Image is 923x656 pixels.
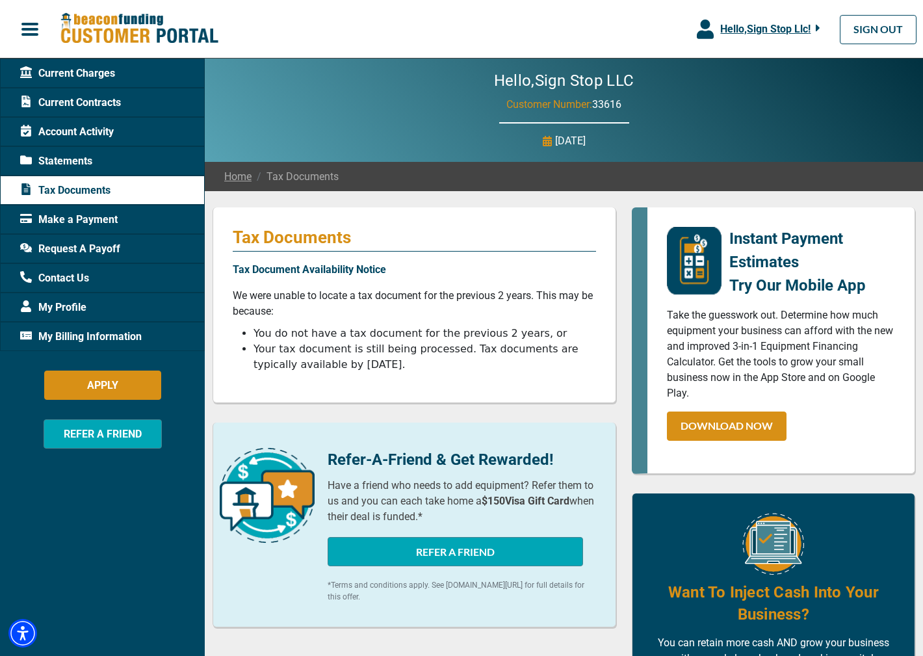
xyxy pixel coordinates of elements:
[328,537,583,566] button: REFER A FRIEND
[592,98,621,111] span: 33616
[233,288,596,319] p: We were unable to locate a tax document for the previous 2 years. This may be because:
[60,12,218,46] img: Beacon Funding Customer Portal Logo
[729,227,895,274] p: Instant Payment Estimates
[667,227,721,295] img: mobile-app-logo.png
[20,270,89,286] span: Contact Us
[20,329,142,345] span: My Billing Information
[20,95,121,111] span: Current Contracts
[667,412,786,441] a: DOWNLOAD NOW
[506,98,592,111] span: Customer Number:
[252,169,339,185] span: Tax Documents
[652,581,895,625] h4: Want To Inject Cash Into Your Business?
[328,579,596,603] p: *Terms and conditions apply. See [DOMAIN_NAME][URL] for full details for this offer.
[742,513,804,575] img: Equipment Financing Online Image
[20,300,86,315] span: My Profile
[224,169,252,185] a: Home
[20,153,92,169] span: Statements
[44,419,162,449] button: REFER A FRIEND
[20,124,114,140] span: Account Activity
[328,478,596,525] p: Have a friend who needs to add equipment? Refer them to us and you can each take home a when thei...
[233,227,596,248] p: Tax Documents
[8,619,37,648] div: Accessibility Menu
[328,448,596,471] p: Refer-A-Friend & Get Rewarded!
[253,326,596,341] li: You do not have a tax document for the previous 2 years, or
[220,448,315,543] img: refer-a-friend-icon.png
[555,133,586,149] p: [DATE]
[20,241,120,257] span: Request A Payoff
[729,274,895,297] p: Try Our Mobile App
[482,495,569,507] b: $150 Visa Gift Card
[455,72,673,90] h2: Hello, Sign Stop LLC
[20,183,110,198] span: Tax Documents
[840,15,916,44] a: SIGN OUT
[20,212,118,228] span: Make a Payment
[233,262,596,278] p: Tax Document Availability Notice
[20,66,115,81] span: Current Charges
[44,371,161,400] button: APPLY
[720,23,811,35] span: Hello, Sign Stop Llc !
[667,308,895,401] p: Take the guesswork out. Determine how much equipment your business can afford with the new and im...
[253,341,596,373] li: Your tax document is still being processed. Tax documents are typically available by [DATE].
